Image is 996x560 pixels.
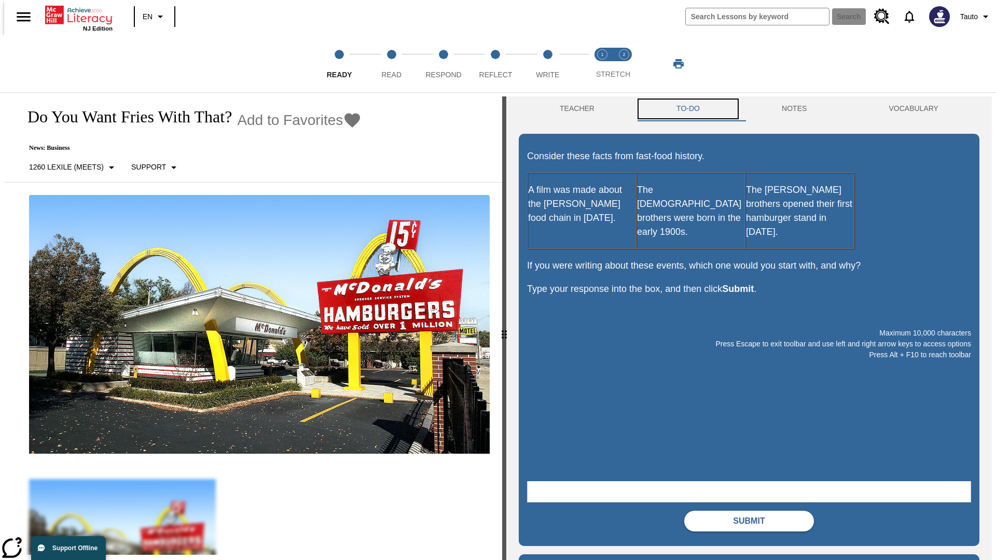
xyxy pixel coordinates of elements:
[528,183,636,225] p: A film was made about the [PERSON_NAME] food chain in [DATE].
[361,35,421,92] button: Read step 2 of 5
[609,35,639,92] button: Stretch Respond step 2 of 2
[237,112,343,129] span: Add to Favorites
[848,96,979,121] button: VOCABULARY
[502,96,506,560] div: Press Enter or Spacebar and then press right and left arrow keys to move the slider
[868,3,896,31] a: Resource Center, Will open in new tab
[237,111,362,129] button: Add to Favorites - Do You Want Fries With That?
[309,35,369,92] button: Ready step 1 of 5
[587,35,617,92] button: Stretch Read step 1 of 2
[479,71,513,79] span: Reflect
[929,6,950,27] img: Avatar
[25,158,122,177] button: Select Lexile, 1260 Lexile (Meets)
[45,4,113,32] div: Home
[83,25,113,32] span: NJ Edition
[29,162,104,173] p: 1260 Lexile (Meets)
[127,158,184,177] button: Scaffolds, Support
[4,8,151,18] body: Maximum 10,000 characters Press Escape to exit toolbar and use left and right arrow keys to acces...
[637,183,745,239] p: The [DEMOGRAPHIC_DATA] brothers were born in the early 1900s.
[381,71,402,79] span: Read
[17,144,362,152] p: News: Business
[506,96,992,560] div: activity
[8,2,39,32] button: Open side menu
[596,70,630,78] span: STRETCH
[960,11,978,22] span: Tauto
[131,162,166,173] p: Support
[52,544,98,552] span: Support Offline
[635,96,741,121] button: TO-DO
[143,11,153,22] span: EN
[527,149,971,163] p: Consider these facts from fast-food history.
[138,7,171,26] button: Language: EN, Select a language
[662,54,695,73] button: Print
[413,35,474,92] button: Respond step 3 of 5
[896,3,923,30] a: Notifications
[527,339,971,349] p: Press Escape to exit toolbar and use left and right arrow keys to access options
[746,183,854,239] p: The [PERSON_NAME] brothers opened their first hamburger stand in [DATE].
[519,96,635,121] button: Teacher
[519,96,979,121] div: Instructional Panel Tabs
[29,195,490,454] img: One of the first McDonald's stores, with the iconic red sign and golden arches.
[17,107,232,127] h1: Do You Want Fries With That?
[686,8,829,25] input: search field
[465,35,525,92] button: Reflect step 4 of 5
[4,96,502,555] div: reading
[425,71,461,79] span: Respond
[527,259,971,273] p: If you were writing about these events, which one would you start with, and why?
[956,7,996,26] button: Profile/Settings
[601,52,603,57] text: 1
[722,284,754,294] strong: Submit
[31,536,106,560] button: Support Offline
[536,71,559,79] span: Write
[518,35,578,92] button: Write step 5 of 5
[923,3,956,30] button: Select a new avatar
[527,328,971,339] p: Maximum 10,000 characters
[527,282,971,296] p: Type your response into the box, and then click .
[741,96,848,121] button: NOTES
[327,71,352,79] span: Ready
[684,511,814,531] button: Submit
[622,52,625,57] text: 2
[527,349,971,360] p: Press Alt + F10 to reach toolbar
